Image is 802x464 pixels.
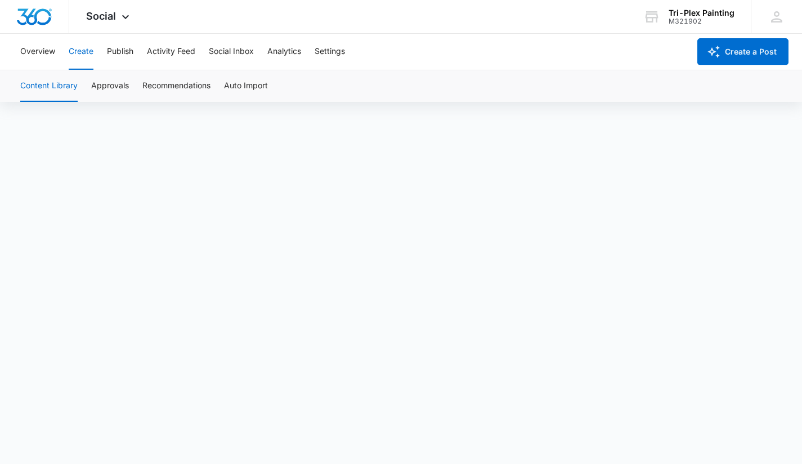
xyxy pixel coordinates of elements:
[267,34,301,70] button: Analytics
[142,70,210,102] button: Recommendations
[209,34,254,70] button: Social Inbox
[669,8,734,17] div: account name
[69,34,93,70] button: Create
[147,34,195,70] button: Activity Feed
[20,70,78,102] button: Content Library
[697,38,788,65] button: Create a Post
[107,34,133,70] button: Publish
[224,70,268,102] button: Auto Import
[91,70,129,102] button: Approvals
[86,10,116,22] span: Social
[315,34,345,70] button: Settings
[20,34,55,70] button: Overview
[669,17,734,25] div: account id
